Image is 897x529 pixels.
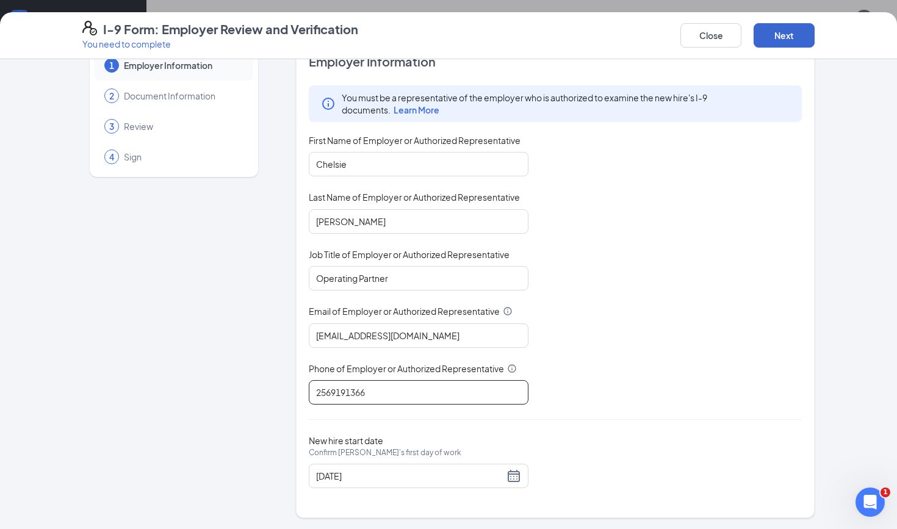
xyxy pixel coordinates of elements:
input: Enter your last name [309,209,528,234]
svg: Info [507,364,517,373]
h4: I-9 Form: Employer Review and Verification [103,21,358,38]
span: Employer Information [309,53,802,70]
span: Sign [124,151,241,163]
svg: Info [503,306,513,316]
span: Employer Information [124,59,241,71]
span: 1 [881,488,890,497]
span: Review [124,120,241,132]
input: Enter job title [309,266,528,290]
span: Email of Employer or Authorized Representative [309,305,500,317]
input: Enter your email address [309,323,528,348]
input: 10 digits only, e.g. "1231231234" [309,380,528,405]
iframe: Intercom live chat [856,488,885,517]
input: 08/25/2025 [316,469,504,483]
span: Document Information [124,90,241,102]
span: 3 [109,120,114,132]
span: Last Name of Employer or Authorized Representative [309,191,520,203]
span: Learn More [394,104,439,115]
span: 2 [109,90,114,102]
span: Job Title of Employer or Authorized Representative [309,248,510,261]
span: Confirm [PERSON_NAME]'s first day of work [309,447,461,459]
span: 4 [109,151,114,163]
span: You must be a representative of the employer who is authorized to examine the new hire's I-9 docu... [342,92,790,116]
button: Close [680,23,741,48]
span: Phone of Employer or Authorized Representative [309,362,504,375]
svg: Info [321,96,336,111]
a: Learn More [391,104,439,115]
svg: FormI9EVerifyIcon [82,21,97,35]
p: You need to complete [82,38,358,50]
button: Next [754,23,815,48]
span: 1 [109,59,114,71]
input: Enter your first name [309,152,528,176]
span: First Name of Employer or Authorized Representative [309,134,521,146]
span: New hire start date [309,434,461,471]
